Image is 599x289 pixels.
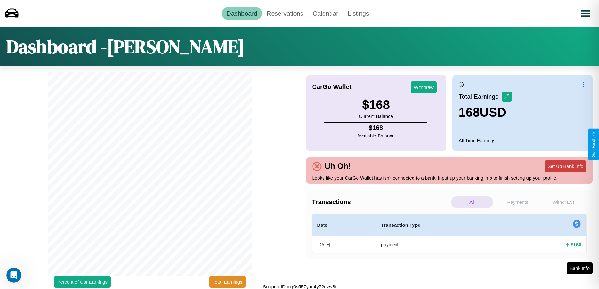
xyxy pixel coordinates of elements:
[6,34,245,59] h1: Dashboard - [PERSON_NAME]
[312,174,587,182] p: Looks like your CarGo Wallet has isn't connected to a bank. Input up your banking info to finish ...
[262,7,308,20] a: Reservations
[542,196,585,208] p: Withdraws
[496,196,539,208] p: Payments
[591,132,596,157] div: Give Feedback
[381,221,507,229] h4: Transaction Type
[312,83,352,91] h4: CarGo Wallet
[357,124,395,131] h4: $ 168
[571,241,581,248] h4: $ 168
[359,112,393,120] p: Current Balance
[459,105,512,119] h3: 168 USD
[54,276,111,288] button: Percent of Car Earnings
[209,276,246,288] button: Total Earnings
[451,196,493,208] p: All
[312,198,449,206] h4: Transactions
[567,262,593,274] button: Bank Info
[343,7,374,20] a: Listings
[459,91,502,102] p: Total Earnings
[545,160,586,172] button: Set Up Bank Info
[317,221,371,229] h4: Date
[6,268,21,283] iframe: Intercom live chat
[577,5,594,22] button: Open menu
[357,131,395,140] p: Available Balance
[308,7,343,20] a: Calendar
[359,98,393,112] h3: $ 168
[312,214,587,253] table: simple table
[222,7,262,20] a: Dashboard
[411,81,437,93] button: Withdraw
[376,236,512,253] th: payment
[322,162,354,171] h4: Uh Oh!
[459,136,586,145] p: All Time Earnings
[312,236,376,253] th: [DATE]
